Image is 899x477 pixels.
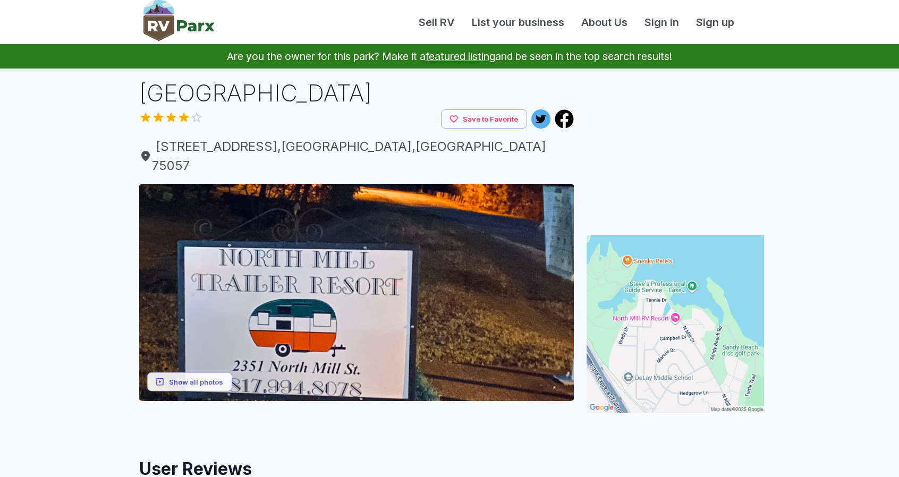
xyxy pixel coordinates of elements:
[139,137,574,175] span: [STREET_ADDRESS] , [GEOGRAPHIC_DATA] , [GEOGRAPHIC_DATA] 75057
[441,109,527,129] button: Save to Favorite
[587,77,764,210] iframe: Advertisement
[13,44,886,69] p: Are you the owner for this park? Make it a and be seen in the top search results!
[139,184,574,401] img: AAcXr8qaCbMlTRi5Aj3mcpvhAepJe5vtTbOSG9uR5-Vbj0lrgoauglSI79SIIJt3xJZFg2iQZtb2iz4AJvPWVAeJ0syHk7BSZ...
[688,14,743,30] a: Sign up
[147,372,232,391] button: Show all photos
[587,235,764,413] img: Map for North Mill RV Resort
[636,14,688,30] a: Sign in
[139,137,574,175] a: [STREET_ADDRESS],[GEOGRAPHIC_DATA],[GEOGRAPHIC_DATA] 75057
[426,50,495,63] a: featured listing
[573,14,636,30] a: About Us
[139,77,574,109] h1: [GEOGRAPHIC_DATA]
[463,14,573,30] a: List your business
[410,14,463,30] a: Sell RV
[139,401,574,449] iframe: Advertisement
